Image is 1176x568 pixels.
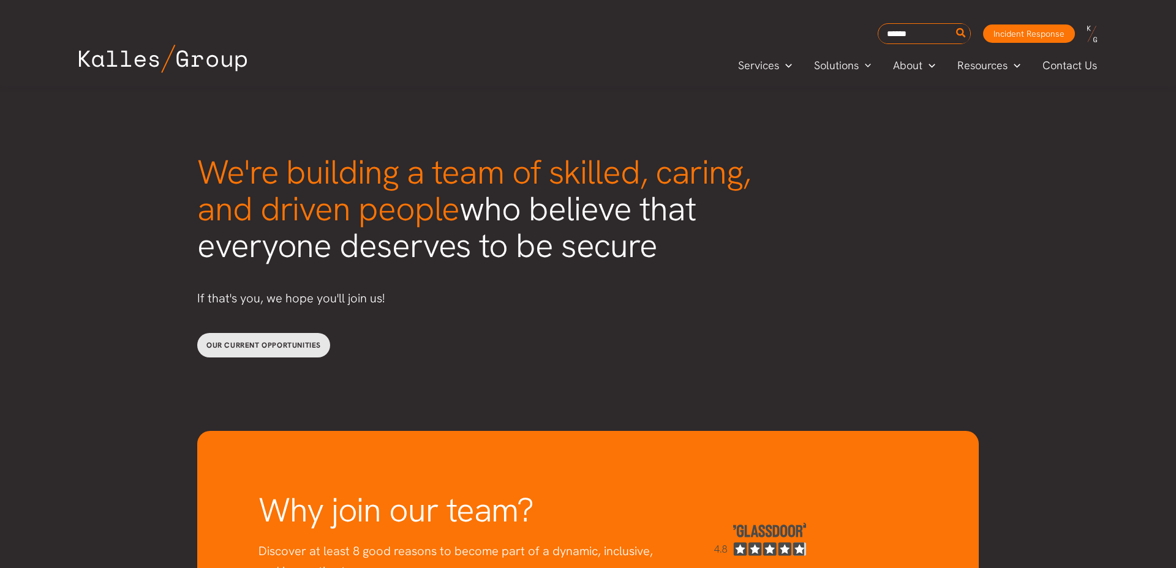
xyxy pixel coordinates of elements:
p: If that's you, we hope you'll join us! [197,288,773,308]
span: who believe that everyone deserves to be secure [197,150,750,267]
img: Glassdoor rating of 4.8 out of 5 [714,523,806,555]
a: Incident Response [983,24,1075,43]
span: Menu Toggle [859,56,872,75]
a: Our current opportunities [197,333,330,357]
span: Resources [957,56,1008,75]
a: AboutMenu Toggle [882,56,946,75]
span: Menu Toggle [922,56,935,75]
span: We're building a team of skilled, caring, and driven people [197,150,750,231]
span: Solutions [814,56,859,75]
nav: Primary Site Navigation [727,55,1109,75]
a: Contact Us [1031,56,1109,75]
a: SolutionsMenu Toggle [803,56,883,75]
a: ResourcesMenu Toggle [946,56,1031,75]
span: Menu Toggle [1008,56,1020,75]
h2: Why join our team? [258,492,665,529]
button: Search [954,24,969,43]
span: Contact Us [1042,56,1097,75]
img: Kalles Group [79,45,247,73]
span: About [893,56,922,75]
span: Services [738,56,779,75]
span: Our current opportunities [206,340,321,350]
a: ServicesMenu Toggle [727,56,803,75]
span: Menu Toggle [779,56,792,75]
